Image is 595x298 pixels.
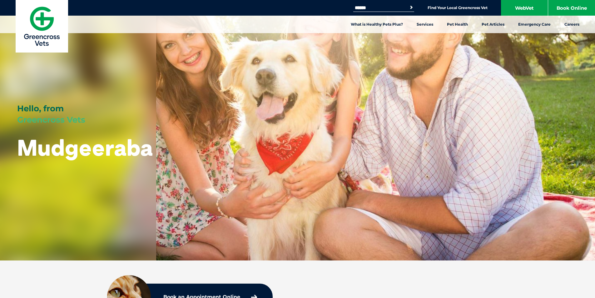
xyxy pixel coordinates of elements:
[558,16,586,33] a: Careers
[344,16,410,33] a: What is Healthy Pets Plus?
[410,16,440,33] a: Services
[511,16,558,33] a: Emergency Care
[17,104,64,114] span: Hello, from
[408,4,414,11] button: Search
[440,16,475,33] a: Pet Health
[475,16,511,33] a: Pet Articles
[428,5,488,10] a: Find Your Local Greencross Vet
[17,135,153,160] h1: Mudgeeraba
[17,115,85,125] span: Greencross Vets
